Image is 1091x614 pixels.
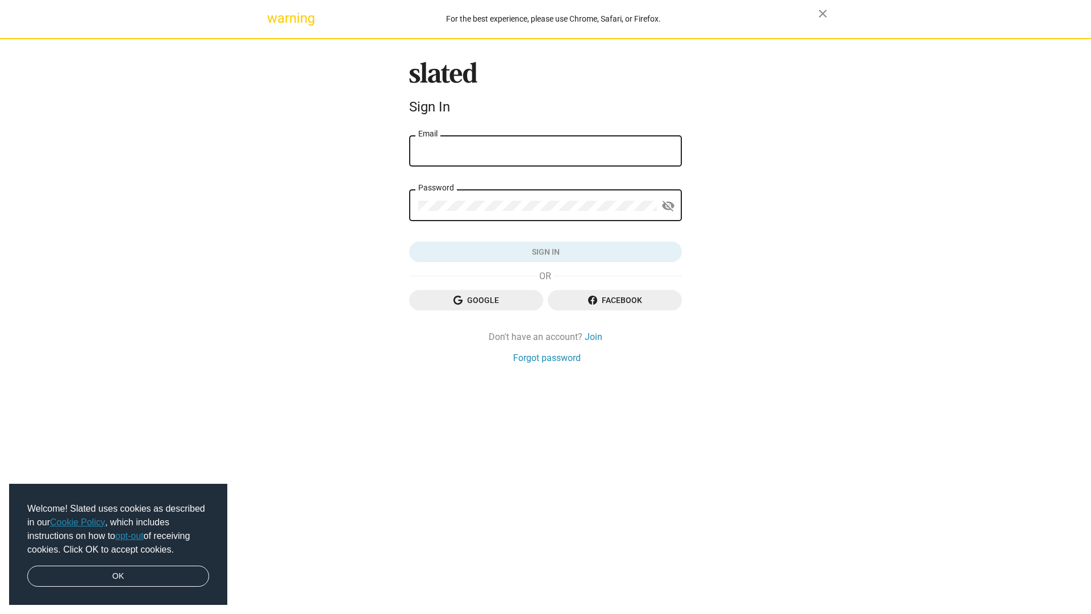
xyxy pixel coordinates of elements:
a: Join [585,331,602,343]
a: opt-out [115,531,144,541]
div: For the best experience, please use Chrome, Safari, or Firefox. [289,11,818,27]
a: Cookie Policy [50,517,105,527]
div: cookieconsent [9,484,227,605]
mat-icon: warning [267,11,281,25]
sl-branding: Sign In [409,62,682,120]
mat-icon: visibility_off [661,197,675,215]
button: Google [409,290,543,310]
span: Welcome! Slated uses cookies as described in our , which includes instructions on how to of recei... [27,502,209,557]
a: dismiss cookie message [27,566,209,587]
div: Don't have an account? [409,331,682,343]
button: Show password [657,195,680,218]
a: Forgot password [513,352,581,364]
button: Facebook [548,290,682,310]
span: Facebook [557,290,673,310]
div: Sign In [409,99,682,115]
span: Google [418,290,534,310]
mat-icon: close [816,7,830,20]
